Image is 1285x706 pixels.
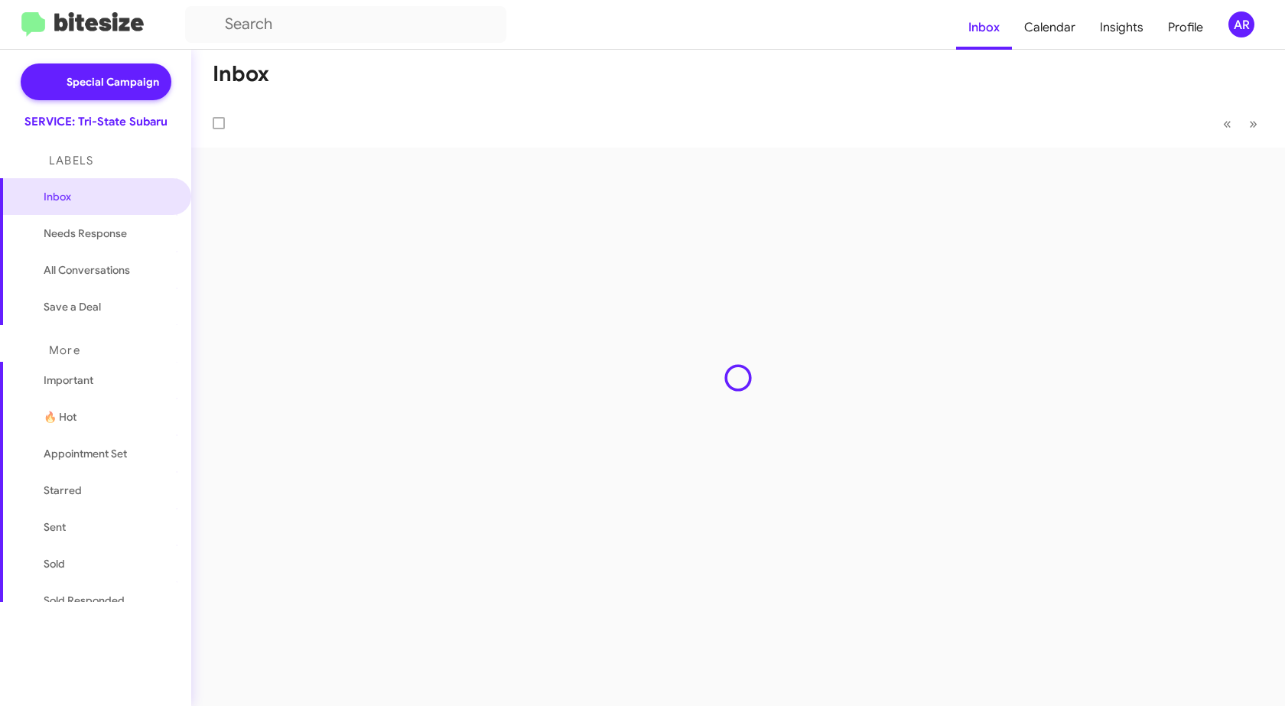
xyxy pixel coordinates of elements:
span: » [1249,114,1257,133]
input: Search [185,6,506,43]
nav: Page navigation example [1215,108,1267,139]
button: AR [1215,11,1268,37]
span: Save a Deal [44,299,101,314]
span: 🔥 Hot [44,409,76,425]
span: All Conversations [44,262,130,278]
span: Inbox [44,189,174,204]
span: Labels [49,154,93,168]
span: « [1223,114,1231,133]
span: Sent [44,519,66,535]
span: Needs Response [44,226,174,241]
span: Starred [44,483,82,498]
button: Previous [1214,108,1241,139]
a: Insights [1088,5,1156,50]
span: Sold [44,556,65,571]
span: More [49,343,80,357]
div: SERVICE: Tri-State Subaru [24,114,168,129]
span: Sold Responded [44,593,125,608]
span: Appointment Set [44,446,127,461]
a: Inbox [956,5,1012,50]
span: Important [44,373,174,388]
a: Calendar [1012,5,1088,50]
a: Special Campaign [21,63,171,100]
button: Next [1240,108,1267,139]
div: AR [1228,11,1254,37]
h1: Inbox [213,62,269,86]
a: Profile [1156,5,1215,50]
span: Special Campaign [67,74,159,89]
